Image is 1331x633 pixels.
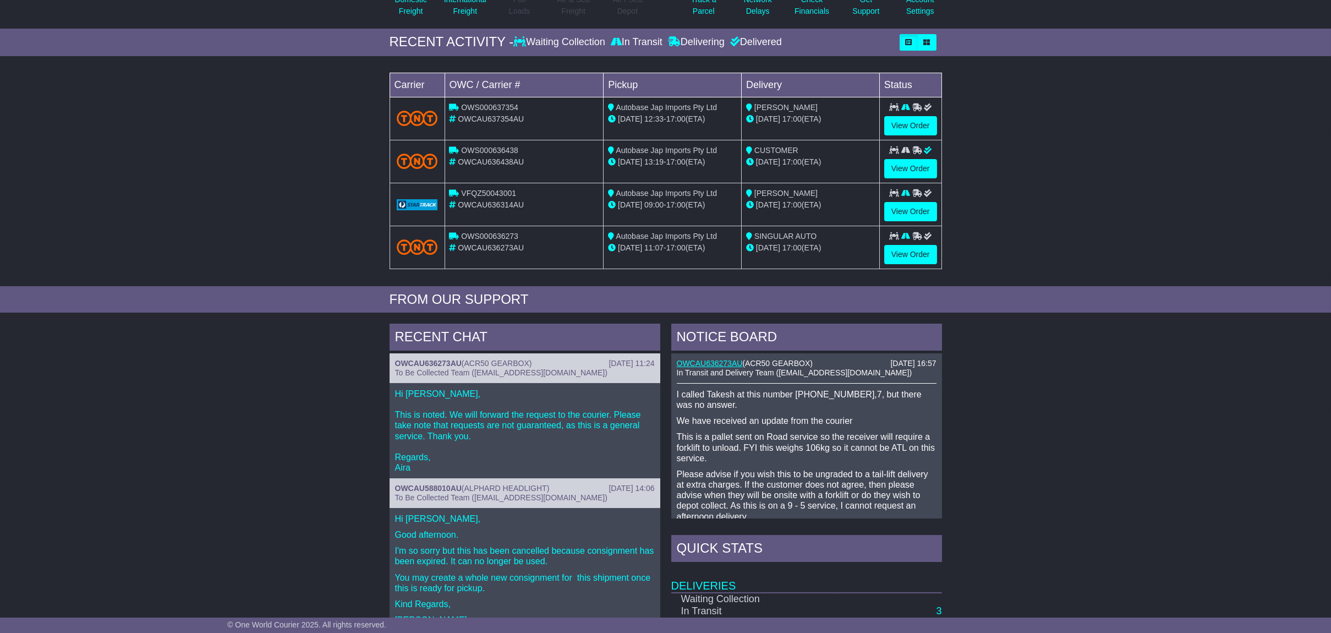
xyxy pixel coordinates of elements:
[746,199,875,211] div: (ETA)
[754,189,818,198] span: [PERSON_NAME]
[746,113,875,125] div: (ETA)
[644,200,664,209] span: 09:00
[644,114,664,123] span: 12:33
[644,157,664,166] span: 13:19
[513,36,607,48] div: Waiting Collection
[464,484,547,493] span: ALPHARD HEADLIGHT
[397,199,438,210] img: GetCarrierServiceLogo
[395,545,655,566] p: I'm so sorry but this has been cancelled because consignment has been expired. It can no longer b...
[395,389,655,473] p: Hi [PERSON_NAME], This is noted. We will forward the request to the courier. Please take note tha...
[458,243,524,252] span: OWCAU636273AU
[397,111,438,125] img: TNT_Domestic.png
[395,615,655,625] p: [PERSON_NAME]
[609,484,654,493] div: [DATE] 14:06
[395,359,655,368] div: ( )
[754,232,817,241] span: SINGULAR AUTO
[884,159,937,178] a: View Order
[618,243,642,252] span: [DATE]
[464,359,529,368] span: ACR50 GEARBOX
[390,324,660,353] div: RECENT CHAT
[616,103,717,112] span: Autobase Jap Imports Pty Ltd
[677,389,936,410] p: I called Takesh at this number [PHONE_NUMBER],7, but there was no answer.
[677,432,936,463] p: This is a pallet sent on Road service so the receiver will require a forklift to unload. FYI this...
[756,243,780,252] span: [DATE]
[609,359,654,368] div: [DATE] 11:24
[671,324,942,353] div: NOTICE BOARD
[616,146,717,155] span: Autobase Jap Imports Pty Ltd
[395,493,607,502] span: To Be Collected Team ([EMAIL_ADDRESS][DOMAIN_NAME])
[727,36,782,48] div: Delivered
[671,565,942,593] td: Deliveries
[782,114,802,123] span: 17:00
[616,189,717,198] span: Autobase Jap Imports Pty Ltd
[604,73,742,97] td: Pickup
[461,146,518,155] span: OWS000636438
[618,157,642,166] span: [DATE]
[390,292,942,308] div: FROM OUR SUPPORT
[395,514,655,524] p: Hi [PERSON_NAME],
[390,73,445,97] td: Carrier
[608,113,737,125] div: - (ETA)
[666,243,686,252] span: 17:00
[666,200,686,209] span: 17:00
[884,116,937,135] a: View Order
[461,189,516,198] span: VFQZ50043001
[395,359,462,368] a: OWCAU636273AU
[618,200,642,209] span: [DATE]
[746,156,875,168] div: (ETA)
[395,484,655,493] div: ( )
[608,36,665,48] div: In Transit
[782,243,802,252] span: 17:00
[227,620,386,629] span: © One World Courier 2025. All rights reserved.
[395,368,607,377] span: To Be Collected Team ([EMAIL_ADDRESS][DOMAIN_NAME])
[395,530,655,540] p: Good afternoon.
[395,484,462,493] a: OWCAU588010AU
[666,114,686,123] span: 17:00
[644,243,664,252] span: 11:07
[677,359,936,368] div: ( )
[890,359,936,368] div: [DATE] 16:57
[445,73,604,97] td: OWC / Carrier #
[782,157,802,166] span: 17:00
[390,34,514,50] div: RECENT ACTIVITY -
[461,103,518,112] span: OWS000637354
[745,359,810,368] span: ACR50 GEARBOX
[666,157,686,166] span: 17:00
[608,156,737,168] div: - (ETA)
[884,245,937,264] a: View Order
[756,114,780,123] span: [DATE]
[677,469,936,522] p: Please advise if you wish this to be ungraded to a tail-lift delivery at extra charges. If the cu...
[671,593,835,605] td: Waiting Collection
[671,605,835,618] td: In Transit
[756,200,780,209] span: [DATE]
[616,232,717,241] span: Autobase Jap Imports Pty Ltd
[879,73,941,97] td: Status
[754,103,818,112] span: [PERSON_NAME]
[746,242,875,254] div: (ETA)
[608,242,737,254] div: - (ETA)
[395,572,655,593] p: You may create a whole new consignment for this shipment once this is ready for pickup.
[782,200,802,209] span: 17:00
[677,368,912,377] span: In Transit and Delivery Team ([EMAIL_ADDRESS][DOMAIN_NAME])
[677,416,936,426] p: We have received an update from the courier
[618,114,642,123] span: [DATE]
[397,154,438,168] img: TNT_Domestic.png
[608,199,737,211] div: - (ETA)
[458,114,524,123] span: OWCAU637354AU
[458,200,524,209] span: OWCAU636314AU
[741,73,879,97] td: Delivery
[671,535,942,565] div: Quick Stats
[397,239,438,254] img: TNT_Domestic.png
[665,36,727,48] div: Delivering
[461,232,518,241] span: OWS000636273
[754,146,798,155] span: CUSTOMER
[395,599,655,609] p: Kind Regards,
[936,605,941,616] a: 3
[884,202,937,221] a: View Order
[756,157,780,166] span: [DATE]
[677,359,743,368] a: OWCAU636273AU
[458,157,524,166] span: OWCAU636438AU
